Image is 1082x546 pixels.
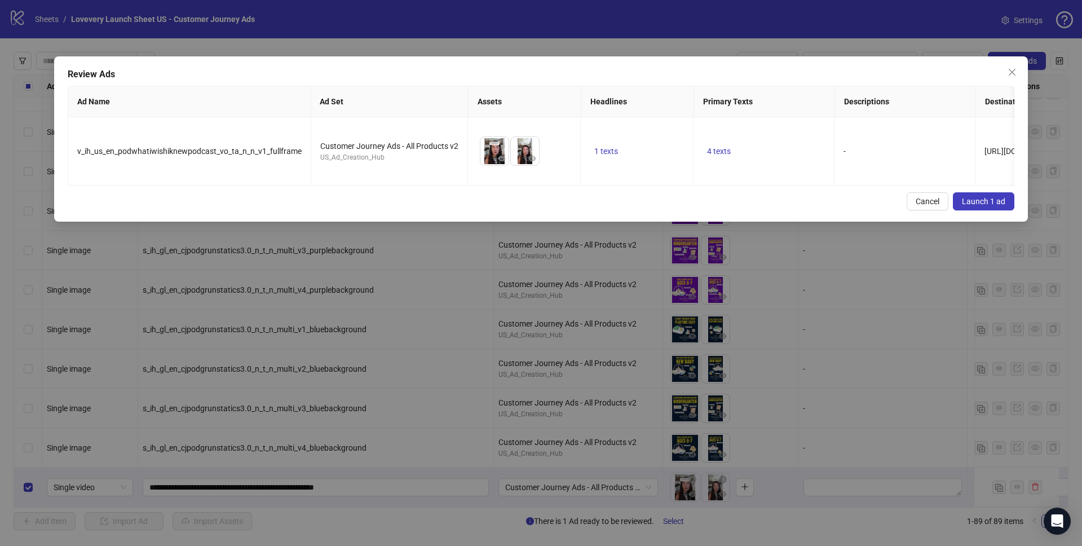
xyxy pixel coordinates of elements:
[953,192,1014,210] button: Launch 1 ad
[528,155,536,162] span: eye
[907,192,948,210] button: Cancel
[77,147,302,156] span: v_ih_us_en_podwhatiwishiknewpodcast_vo_ta_n_n_v1_fullframe
[703,144,735,158] button: 4 texts
[525,152,539,165] button: Preview
[498,155,506,162] span: eye
[843,147,846,156] span: -
[962,197,1005,206] span: Launch 1 ad
[311,86,469,117] th: Ad Set
[495,152,509,165] button: Preview
[511,137,539,165] img: Asset 2
[68,68,1014,81] div: Review Ads
[469,86,581,117] th: Assets
[707,147,731,156] span: 4 texts
[984,147,1064,156] span: [URL][DOMAIN_NAME]
[916,197,939,206] span: Cancel
[1044,508,1071,535] div: Open Intercom Messenger
[320,140,458,152] div: Customer Journey Ads - All Products v2
[480,137,509,165] img: Asset 1
[1003,63,1021,81] button: Close
[835,86,976,117] th: Descriptions
[594,147,618,156] span: 1 texts
[320,152,458,163] div: US_Ad_Creation_Hub
[68,86,311,117] th: Ad Name
[1008,68,1017,77] span: close
[590,144,622,158] button: 1 texts
[694,86,835,117] th: Primary Texts
[581,86,694,117] th: Headlines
